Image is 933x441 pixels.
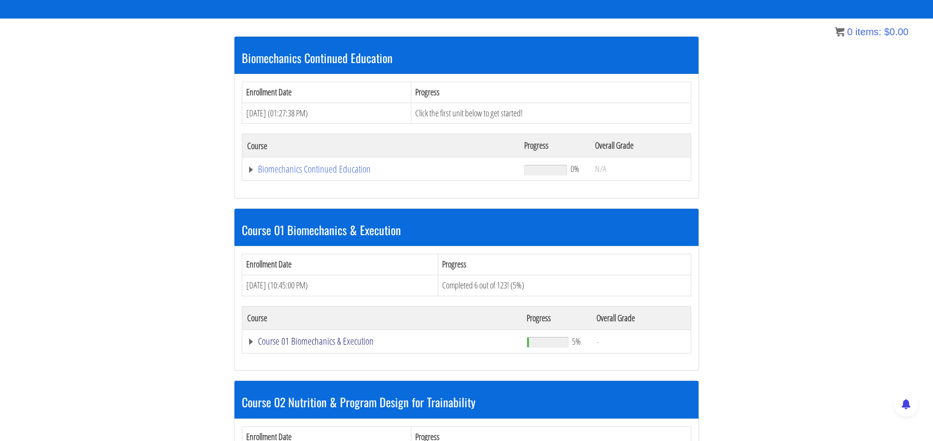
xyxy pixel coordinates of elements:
[519,134,590,157] th: Progress
[884,26,890,37] span: $
[242,396,691,408] h3: Course 02 Nutrition & Program Design for Trainability
[592,306,691,330] th: Overall Grade
[242,103,411,124] td: [DATE] (01:27:38 PM)
[242,223,691,236] h3: Course 01 Biomechanics & Execution
[242,275,438,296] td: [DATE] (10:45:00 PM)
[411,103,691,124] td: Click the first unit below to get started!
[855,26,881,37] span: items:
[522,306,592,330] th: Progress
[242,82,411,103] th: Enrollment Date
[247,164,514,174] a: Biomechanics Continued Education
[835,26,909,37] a: 0 items: $0.00
[590,134,691,157] th: Overall Grade
[592,330,691,353] td: -
[572,336,581,347] span: 5%
[835,27,845,37] img: icon11.png
[411,82,691,103] th: Progress
[242,51,691,64] h3: Biomechanics Continued Education
[438,275,691,296] td: Completed 6 out of 123! (5%)
[242,306,522,330] th: Course
[571,163,579,174] span: 0%
[242,134,519,157] th: Course
[438,254,691,275] th: Progress
[847,26,852,37] span: 0
[590,157,691,181] td: N/A
[884,26,909,37] bdi: 0.00
[242,254,438,275] th: Enrollment Date
[247,336,517,346] a: Course 01 Biomechanics & Execution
